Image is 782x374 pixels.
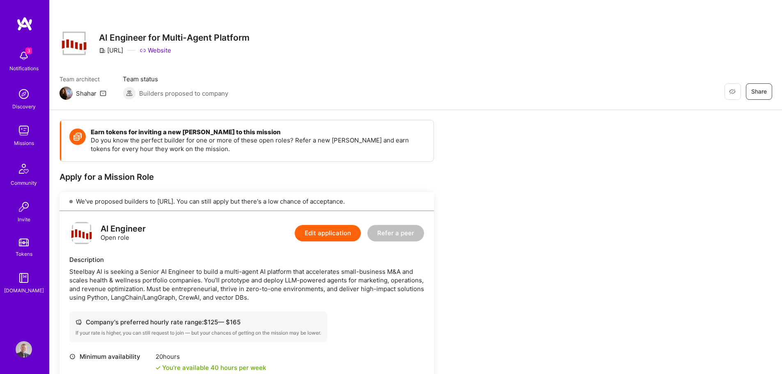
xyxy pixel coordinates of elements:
span: Team architect [60,75,106,83]
i: icon Clock [69,353,76,360]
i: icon Check [156,365,161,370]
div: Tokens [16,250,32,258]
a: Website [140,46,171,55]
img: tokens [19,239,29,246]
img: User Avatar [16,341,32,358]
img: logo [16,16,33,31]
div: Minimum availability [69,352,151,361]
div: Notifications [9,64,39,73]
i: icon EyeClosed [729,88,736,95]
a: User Avatar [14,341,34,358]
img: teamwork [16,122,32,139]
img: Team Architect [60,87,73,100]
i: icon Cash [76,319,82,325]
img: Company Logo [60,30,89,56]
img: guide book [16,270,32,286]
img: Builders proposed to company [123,87,136,100]
img: Invite [16,199,32,215]
span: 3 [25,48,32,54]
div: We've proposed builders to [URL]. You can still apply but there's a low chance of acceptance. [60,192,434,211]
div: 20 hours [156,352,266,361]
span: Team status [123,75,228,83]
h4: Earn tokens for inviting a new [PERSON_NAME] to this mission [91,128,425,136]
div: Description [69,255,424,264]
div: Steelbay AI is seeking a Senior AI Engineer to build a multi-agent AI platform that accelerates s... [69,267,424,302]
img: Token icon [69,128,86,145]
img: discovery [16,86,32,102]
div: If your rate is higher, you can still request to join — but your chances of getting on the missio... [76,330,321,336]
div: Community [11,179,37,187]
div: Discovery [12,102,36,111]
div: Shahar [76,89,96,98]
div: AI Engineer [101,225,146,233]
div: Invite [18,215,30,224]
button: Share [746,83,772,100]
h3: AI Engineer for Multi-Agent Platform [99,32,250,43]
span: Share [751,87,767,96]
img: logo [69,221,94,246]
div: Open role [101,225,146,242]
p: Do you know the perfect builder for one or more of these open roles? Refer a new [PERSON_NAME] an... [91,136,425,153]
div: [DOMAIN_NAME] [4,286,44,295]
div: Company's preferred hourly rate range: $ 125 — $ 165 [76,318,321,326]
div: Missions [14,139,34,147]
img: Community [14,159,34,179]
div: Apply for a Mission Role [60,172,434,182]
button: Edit application [295,225,361,241]
i: icon CompanyGray [99,47,105,54]
i: icon Mail [100,90,106,96]
span: Builders proposed to company [139,89,228,98]
button: Refer a peer [367,225,424,241]
div: You're available 40 hours per week [156,363,266,372]
div: [URL] [99,46,123,55]
img: bell [16,48,32,64]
